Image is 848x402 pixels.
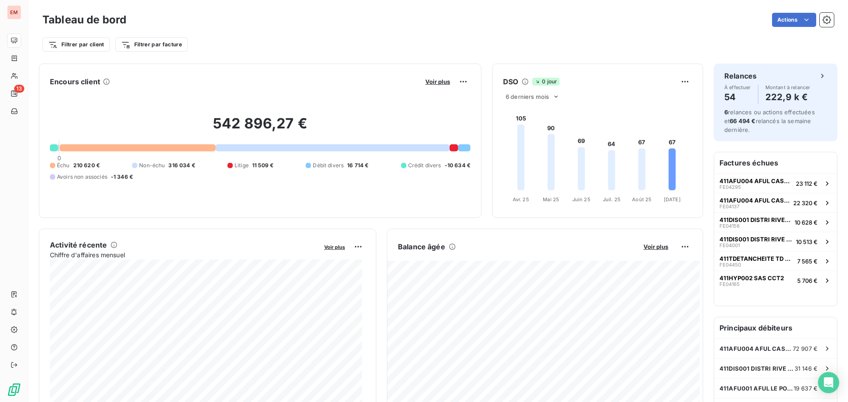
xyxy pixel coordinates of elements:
[7,5,21,19] div: EM
[719,262,741,267] span: FE04450
[719,365,795,372] span: 411DIS001 DISTRI RIVE GAUCHE
[57,162,70,169] span: Échu
[532,78,560,86] span: 0 jour
[398,241,445,252] h6: Balance âgée
[714,152,837,173] h6: Factures échues
[423,78,453,86] button: Voir plus
[506,93,549,100] span: 6 derniers mois
[796,238,818,245] span: 10 513 €
[714,271,837,290] button: 411HYP002 SAS CCT2FE041655 706 €
[714,251,837,271] button: 411TDETANCHEITE TD ETANCHEITEFE044507 565 €
[730,117,755,124] span: 66 494 €
[714,317,837,338] h6: Principaux débiteurs
[719,204,739,209] span: FE04137
[772,13,816,27] button: Actions
[765,85,810,90] span: Montant à relancer
[322,243,348,251] button: Voir plus
[603,196,621,203] tspan: Juil. 25
[408,162,441,169] span: Crédit divers
[793,199,818,207] span: 22 320 €
[795,219,818,226] span: 10 628 €
[793,345,818,352] span: 72 907 €
[50,250,318,259] span: Chiffre d'affaires mensuel
[714,173,837,193] button: 411AFU004 AFUL CASABONAFE0429523 112 €
[42,12,126,28] h3: Tableau de bord
[714,232,837,251] button: 411DIS001 DISTRI RIVE GAUCHEFE0400110 513 €
[719,282,740,287] span: FE04165
[139,162,165,169] span: Non-échu
[719,274,784,282] span: 411HYP002 SAS CCT2
[719,216,791,223] span: 411DIS001 DISTRI RIVE GAUCHE
[50,76,100,87] h6: Encours client
[797,277,818,284] span: 5 706 €
[347,162,368,169] span: 16 714 €
[115,38,188,52] button: Filtrer par facture
[324,244,345,250] span: Voir plus
[57,154,61,162] span: 0
[719,236,792,243] span: 411DIS001 DISTRI RIVE GAUCHE
[632,196,651,203] tspan: Août 25
[513,196,529,203] tspan: Avr. 25
[714,212,837,232] button: 411DIS001 DISTRI RIVE GAUCHEFE0415610 628 €
[644,243,668,250] span: Voir plus
[572,196,591,203] tspan: Juin 25
[252,162,273,169] span: 11 509 €
[168,162,195,169] span: 316 034 €
[235,162,249,169] span: Litige
[724,90,751,104] h4: 54
[425,78,450,85] span: Voir plus
[818,372,839,393] div: Open Intercom Messenger
[719,385,794,392] span: 411AFU001 AFUL LE PORT SACRE COEUR
[313,162,344,169] span: Débit divers
[50,115,470,141] h2: 542 896,27 €
[73,162,100,169] span: 210 620 €
[794,385,818,392] span: 19 637 €
[765,90,810,104] h4: 222,9 k €
[664,196,681,203] tspan: [DATE]
[724,109,815,133] span: relances ou actions effectuées et relancés la semaine dernière.
[724,71,757,81] h6: Relances
[543,196,559,203] tspan: Mai 25
[724,85,751,90] span: À effectuer
[42,38,110,52] button: Filtrer par client
[719,197,790,204] span: 411AFU004 AFUL CASABONA
[796,180,818,187] span: 23 112 €
[719,223,740,229] span: FE04156
[111,173,133,181] span: -1 346 €
[7,383,21,397] img: Logo LeanPay
[14,85,24,93] span: 13
[503,76,518,87] h6: DSO
[724,109,728,116] span: 6
[795,365,818,372] span: 31 146 €
[797,258,818,265] span: 7 565 €
[50,240,107,250] h6: Activité récente
[714,193,837,212] button: 411AFU004 AFUL CASABONAFE0413722 320 €
[719,177,792,184] span: 411AFU004 AFUL CASABONA
[719,184,741,190] span: FE04295
[57,173,107,181] span: Avoirs non associés
[719,255,794,262] span: 411TDETANCHEITE TD ETANCHEITE
[719,243,740,248] span: FE04001
[445,162,470,169] span: -10 634 €
[719,345,793,352] span: 411AFU004 AFUL CASABONA
[641,243,671,251] button: Voir plus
